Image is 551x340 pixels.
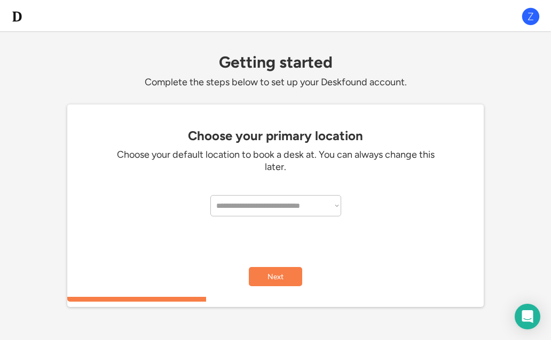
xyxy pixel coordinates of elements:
[67,76,484,88] div: Complete the steps below to set up your Deskfound account.
[73,128,478,143] div: Choose your primary location
[67,53,484,71] div: Getting started
[69,297,486,302] div: 33.3333333333333%
[521,7,540,26] img: Z.png
[515,304,540,329] div: Open Intercom Messenger
[249,267,302,286] button: Next
[115,149,436,174] div: Choose your default location to book a desk at. You can always change this later.
[11,10,23,23] img: d-whitebg.png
